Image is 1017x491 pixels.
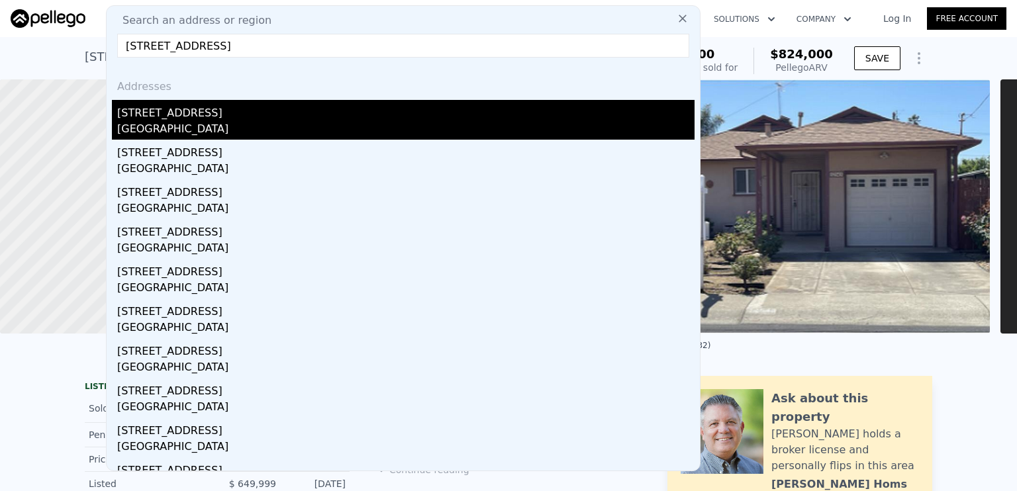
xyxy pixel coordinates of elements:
div: [STREET_ADDRESS] [117,179,695,201]
div: [DATE] [287,477,346,490]
div: [GEOGRAPHIC_DATA] [117,240,695,259]
div: [STREET_ADDRESS] [117,457,695,478]
div: [STREET_ADDRESS] [117,298,695,320]
input: Enter an address, city, region, neighborhood or zip code [117,34,689,58]
div: [STREET_ADDRESS] [117,418,695,439]
div: [GEOGRAPHIC_DATA] [117,121,695,140]
div: [GEOGRAPHIC_DATA] [117,359,695,378]
button: Company [786,7,862,31]
div: [STREET_ADDRESS] [117,140,695,161]
div: [GEOGRAPHIC_DATA] [117,439,695,457]
div: Addresses [112,68,695,100]
div: Sold [89,400,207,417]
div: [STREET_ADDRESS] , Hayward , CA 94544 [85,48,329,66]
button: Show Options [906,45,932,71]
a: Free Account [927,7,1006,30]
div: [STREET_ADDRESS] [117,378,695,399]
div: Price Increase [89,453,207,466]
span: Search an address or region [112,13,271,28]
div: [PERSON_NAME] holds a broker license and personally flips in this area [771,426,919,474]
a: Log In [867,12,927,25]
div: [GEOGRAPHIC_DATA] [117,201,695,219]
div: [STREET_ADDRESS] [117,100,695,121]
div: [GEOGRAPHIC_DATA] [117,161,695,179]
span: $824,000 [770,47,833,61]
button: SAVE [854,46,900,70]
div: [STREET_ADDRESS] [117,259,695,280]
div: Pellego ARV [770,61,833,74]
div: Listed [89,477,207,490]
div: [STREET_ADDRESS] [117,219,695,240]
div: Ask about this property [771,389,919,426]
div: [GEOGRAPHIC_DATA] [117,320,695,338]
img: Pellego [11,9,85,28]
div: [GEOGRAPHIC_DATA] [117,280,695,298]
img: Sale: 2136730 Parcel: 34070658 [606,79,990,334]
div: Pending [89,428,207,441]
div: [GEOGRAPHIC_DATA] [117,399,695,418]
button: Solutions [703,7,786,31]
span: $ 649,999 [229,478,276,489]
div: LISTING & SALE HISTORY [85,381,350,394]
div: [STREET_ADDRESS] [117,338,695,359]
